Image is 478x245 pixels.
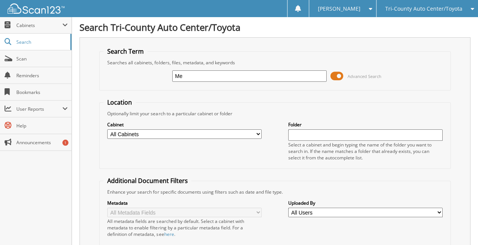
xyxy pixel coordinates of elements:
[288,121,443,128] label: Folder
[16,123,68,129] span: Help
[103,47,148,56] legend: Search Term
[107,121,262,128] label: Cabinet
[288,200,443,206] label: Uploaded By
[16,106,62,112] span: User Reports
[348,73,381,79] span: Advanced Search
[103,98,136,107] legend: Location
[288,142,443,161] div: Select a cabinet and begin typing the name of the folder you want to search in. If the name match...
[440,208,478,245] iframe: Chat Widget
[16,39,67,45] span: Search
[107,218,262,237] div: All metadata fields are searched by default. Select a cabinet with metadata to enable filtering b...
[164,231,174,237] a: here
[16,89,68,95] span: Bookmarks
[103,110,446,117] div: Optionally limit your search to a particular cabinet or folder
[318,6,360,11] span: [PERSON_NAME]
[107,200,262,206] label: Metadata
[79,21,470,33] h1: Search Tri-County Auto Center/Toyota
[103,189,446,195] div: Enhance your search for specific documents using filters such as date and file type.
[16,72,68,79] span: Reminders
[62,140,68,146] div: 1
[8,3,65,14] img: scan123-logo-white.svg
[16,22,62,29] span: Cabinets
[103,59,446,66] div: Searches all cabinets, folders, files, metadata, and keywords
[16,56,68,62] span: Scan
[16,139,68,146] span: Announcements
[385,6,462,11] span: Tri-County Auto Center/Toyota
[103,177,191,185] legend: Additional Document Filters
